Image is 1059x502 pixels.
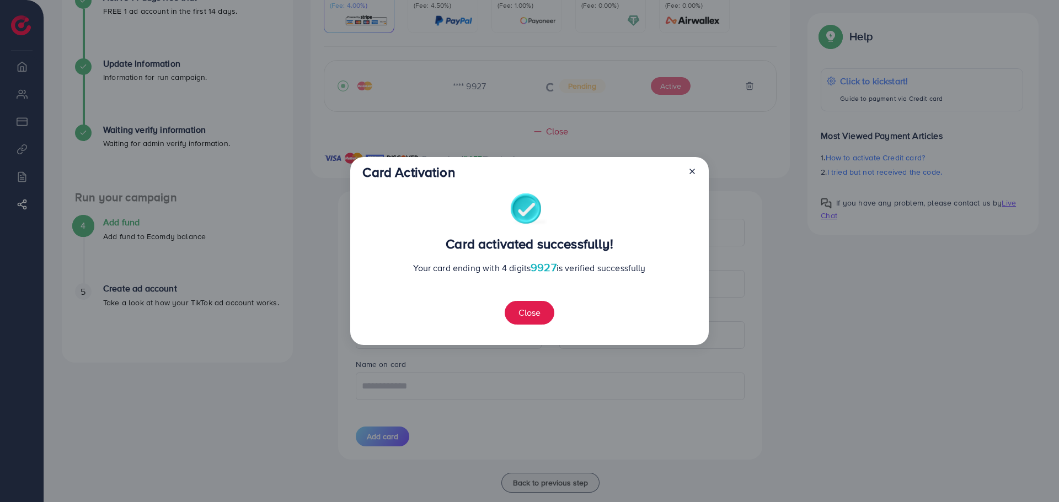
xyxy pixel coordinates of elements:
h3: Card activated successfully! [362,236,696,252]
p: Your card ending with 4 digits is verified successfully [362,261,696,274]
img: success [510,193,549,227]
button: Close [505,301,554,325]
span: 9927 [531,259,557,275]
h3: Card Activation [362,164,454,180]
iframe: Chat [1012,452,1051,494]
